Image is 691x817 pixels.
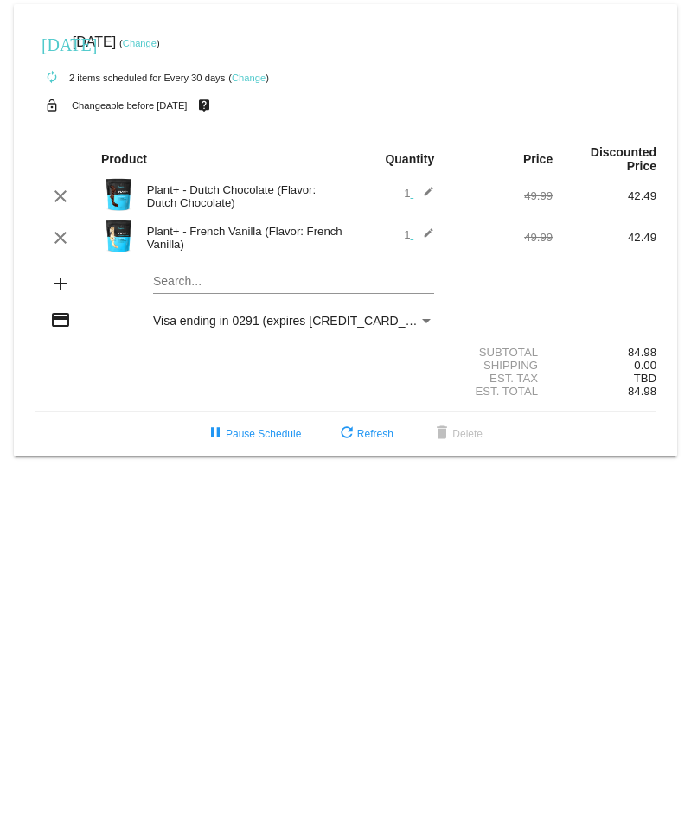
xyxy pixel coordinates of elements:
span: Visa ending in 0291 (expires [CREDIT_CARD_DATA]) [153,314,443,328]
span: Pause Schedule [205,428,301,440]
mat-icon: add [50,273,71,294]
div: Shipping [449,359,553,372]
mat-select: Payment Method [153,314,434,328]
mat-icon: clear [50,227,71,248]
img: Image-1-Carousel-Plant-Chocolate-no-badge-Transp.png [101,177,136,212]
mat-icon: autorenew [42,67,62,88]
div: 42.49 [553,231,656,244]
div: Plant+ - Dutch Chocolate (Flavor: Dutch Chocolate) [138,183,346,209]
span: TBD [634,372,656,385]
button: Refresh [323,418,407,450]
a: Change [232,73,266,83]
small: ( ) [228,73,269,83]
button: Delete [418,418,496,450]
div: Plant+ - French Vanilla (Flavor: French Vanilla) [138,225,346,251]
div: 49.99 [449,189,553,202]
mat-icon: edit [413,186,434,207]
div: 49.99 [449,231,553,244]
mat-icon: lock_open [42,94,62,117]
span: Delete [432,428,483,440]
strong: Quantity [385,152,434,166]
mat-icon: live_help [194,94,214,117]
mat-icon: delete [432,424,452,444]
div: Est. Tax [449,372,553,385]
strong: Product [101,152,147,166]
span: 0.00 [634,359,656,372]
mat-icon: credit_card [50,310,71,330]
div: Est. Total [449,385,553,398]
mat-icon: edit [413,227,434,248]
strong: Discounted Price [591,145,656,173]
span: 84.98 [628,385,656,398]
div: 42.49 [553,189,656,202]
mat-icon: pause [205,424,226,444]
button: Pause Schedule [191,418,315,450]
strong: Price [523,152,553,166]
span: Refresh [336,428,393,440]
input: Search... [153,275,434,289]
small: Changeable before [DATE] [72,100,188,111]
mat-icon: refresh [336,424,357,444]
mat-icon: clear [50,186,71,207]
span: 1 [404,228,434,241]
small: 2 items scheduled for Every 30 days [35,73,225,83]
a: Change [123,38,157,48]
div: 84.98 [553,346,656,359]
span: 1 [404,187,434,200]
small: ( ) [119,38,160,48]
img: Image-1-Carousel-Plant-Vanilla-no-badge-Transp.png [101,219,136,253]
div: Subtotal [449,346,553,359]
mat-icon: [DATE] [42,33,62,54]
